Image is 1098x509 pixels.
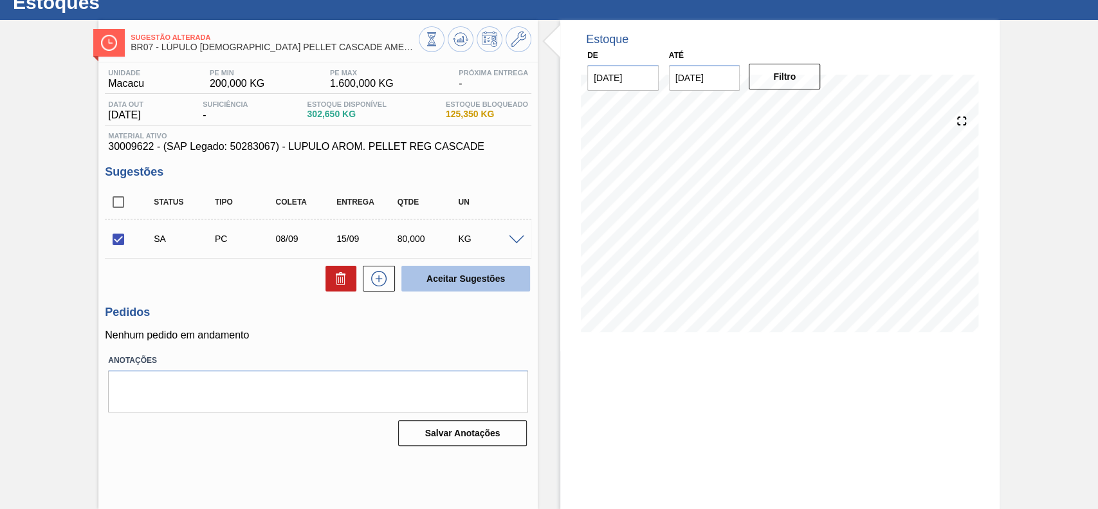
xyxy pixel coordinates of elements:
[333,198,400,207] div: Entrega
[586,33,628,46] div: Estoque
[669,51,684,60] label: Até
[210,69,264,77] span: PE MIN
[333,234,400,244] div: 15/09/2025
[459,69,528,77] span: Próxima Entrega
[477,26,502,52] button: Programar Estoque
[105,329,531,341] p: Nenhum pedido em andamento
[108,78,144,89] span: Macacu
[669,65,740,91] input: dd/mm/yyyy
[210,78,264,89] span: 200,000 KG
[749,64,820,89] button: Filtro
[446,109,528,119] span: 125,350 KG
[108,351,528,370] label: Anotações
[330,78,394,89] span: 1.600,000 KG
[272,234,339,244] div: 08/09/2025
[587,65,659,91] input: dd/mm/yyyy
[151,234,217,244] div: Sugestão Alterada
[394,234,461,244] div: 80,000
[105,306,531,319] h3: Pedidos
[394,198,461,207] div: Qtde
[446,100,528,108] span: Estoque Bloqueado
[105,165,531,179] h3: Sugestões
[455,198,522,207] div: UN
[398,420,527,446] button: Salvar Anotações
[448,26,473,52] button: Atualizar Gráfico
[356,266,395,292] div: Nova sugestão
[272,198,339,207] div: Coleta
[199,100,251,121] div: -
[401,266,530,292] button: Aceitar Sugestões
[330,69,394,77] span: PE MAX
[108,132,528,140] span: Material ativo
[307,100,386,108] span: Estoque Disponível
[455,69,531,89] div: -
[212,198,279,207] div: Tipo
[203,100,248,108] span: Suficiência
[506,26,531,52] button: Ir ao Master Data / Geral
[108,109,143,121] span: [DATE]
[131,42,419,52] span: BR07 - LÚPULO AROMÁTICO PELLET CASCADE AMERICAN
[455,234,522,244] div: KG
[419,26,444,52] button: Visão Geral dos Estoques
[131,33,419,41] span: Sugestão Alterada
[101,35,117,51] img: Ícone
[395,264,531,293] div: Aceitar Sugestões
[108,141,528,153] span: 30009622 - (SAP Legado: 50283067) - LUPULO AROM. PELLET REG CASCADE
[587,51,598,60] label: De
[108,100,143,108] span: Data out
[307,109,386,119] span: 302,650 KG
[212,234,279,244] div: Pedido de Compra
[319,266,356,292] div: Excluir Sugestões
[151,198,217,207] div: Status
[108,69,144,77] span: Unidade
